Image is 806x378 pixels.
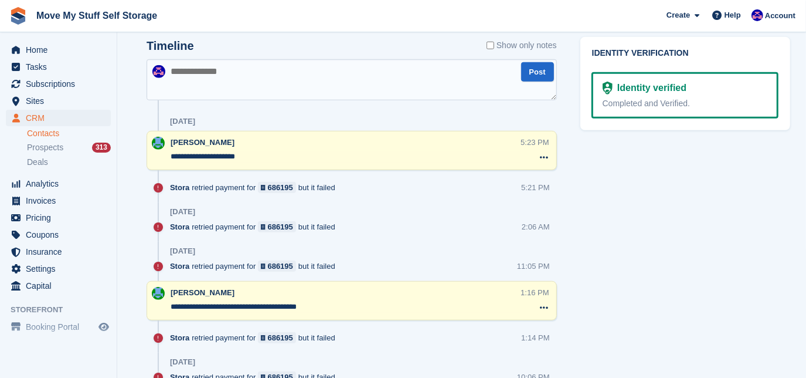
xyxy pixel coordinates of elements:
[147,39,194,53] h2: Timeline
[27,142,63,153] span: Prospects
[258,221,296,232] a: 686195
[258,182,296,193] a: 686195
[517,261,550,272] div: 11:05 PM
[6,59,111,75] a: menu
[765,10,795,22] span: Account
[170,207,195,217] div: [DATE]
[170,332,341,343] div: retried payment for but it failed
[26,278,96,294] span: Capital
[27,157,48,168] span: Deals
[26,59,96,75] span: Tasks
[170,221,189,232] span: Stora
[152,287,165,300] img: Dan
[268,221,293,232] div: 686195
[521,287,549,298] div: 1:16 PM
[592,49,778,58] h2: Identity verification
[268,182,293,193] div: 686195
[258,261,296,272] a: 686195
[26,42,96,58] span: Home
[522,221,550,232] div: 2:06 AM
[152,137,165,150] img: Dan
[170,357,195,367] div: [DATE]
[11,304,117,316] span: Storefront
[6,261,111,277] a: menu
[171,138,234,147] span: [PERSON_NAME]
[6,244,111,260] a: menu
[26,227,96,243] span: Coupons
[152,65,165,78] img: Jade Whetnall
[6,193,111,209] a: menu
[487,39,494,52] input: Show only notes
[26,193,96,209] span: Invoices
[27,141,111,154] a: Prospects 313
[170,261,189,272] span: Stora
[26,93,96,109] span: Sites
[9,7,27,25] img: stora-icon-8386f47178a22dfd0bd8f6a31ec36ba5ce8667c1dd55bd0f319d3a0aa187defe.svg
[521,332,549,343] div: 1:14 PM
[6,319,111,335] a: menu
[170,182,189,193] span: Stora
[6,176,111,192] a: menu
[725,9,741,21] span: Help
[613,81,686,95] div: Identity verified
[171,288,234,297] span: [PERSON_NAME]
[92,143,111,153] div: 313
[27,156,111,168] a: Deals
[32,6,162,25] a: Move My Stuff Self Storage
[6,42,111,58] a: menu
[26,261,96,277] span: Settings
[26,244,96,260] span: Insurance
[26,319,96,335] span: Booking Portal
[6,210,111,226] a: menu
[97,320,111,334] a: Preview store
[6,278,111,294] a: menu
[6,76,111,92] a: menu
[170,332,189,343] span: Stora
[170,261,341,272] div: retried payment for but it failed
[268,332,293,343] div: 686195
[26,176,96,192] span: Analytics
[26,76,96,92] span: Subscriptions
[521,62,554,82] button: Post
[26,110,96,126] span: CRM
[666,9,690,21] span: Create
[521,137,549,148] div: 5:23 PM
[603,97,767,110] div: Completed and Verified.
[751,9,763,21] img: Jade Whetnall
[27,128,111,139] a: Contacts
[521,182,549,193] div: 5:21 PM
[6,93,111,109] a: menu
[26,210,96,226] span: Pricing
[268,261,293,272] div: 686195
[6,110,111,126] a: menu
[170,182,341,193] div: retried payment for but it failed
[6,227,111,243] a: menu
[170,247,195,256] div: [DATE]
[487,39,557,52] label: Show only notes
[603,82,613,95] img: Identity Verification Ready
[258,332,296,343] a: 686195
[170,221,341,232] div: retried payment for but it failed
[170,117,195,126] div: [DATE]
